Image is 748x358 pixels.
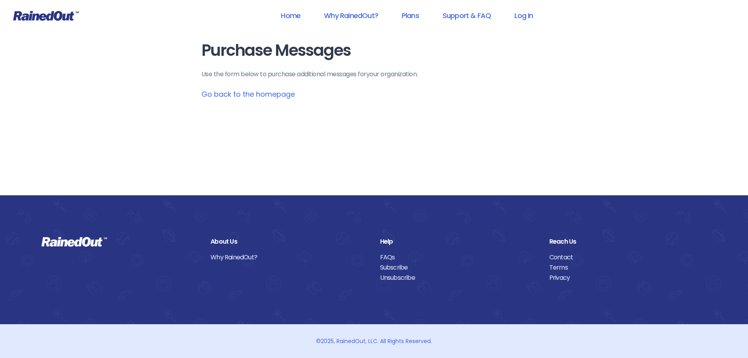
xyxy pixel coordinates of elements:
[201,42,547,59] h1: Purchase Messages
[314,7,388,24] a: Why RainedOut?
[201,70,547,79] p: Use the form below to purchase additional messages for your organization .
[549,237,707,247] div: Reach Us
[549,263,707,273] a: Terms
[432,7,501,24] a: Support & FAQ
[380,237,538,247] div: Help
[549,273,707,283] a: Privacy
[271,7,311,24] a: Home
[391,7,429,24] a: Plans
[549,252,707,263] a: Contact
[380,273,538,283] a: Unsubscribe
[210,237,368,247] div: About Us
[210,252,368,263] a: Why RainedOut?
[380,252,538,263] a: FAQs
[380,263,538,273] a: Subscribe
[201,89,295,99] a: Go back to the homepage
[504,7,543,24] a: Log In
